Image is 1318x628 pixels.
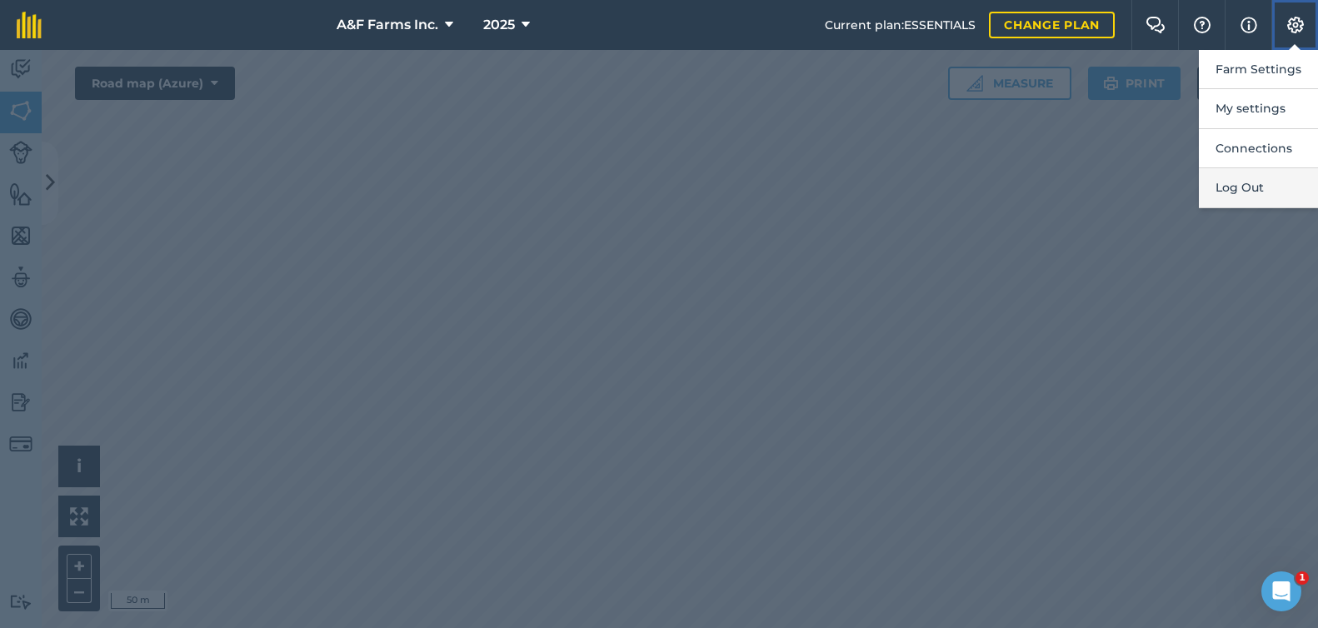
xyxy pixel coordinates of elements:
span: 2025 [483,15,515,35]
button: My settings [1199,89,1318,128]
img: svg+xml;base64,PHN2ZyB4bWxucz0iaHR0cDovL3d3dy53My5vcmcvMjAwMC9zdmciIHdpZHRoPSIxNyIgaGVpZ2h0PSIxNy... [1241,15,1257,35]
img: Two speech bubbles overlapping with the left bubble in the forefront [1146,17,1166,33]
button: Farm Settings [1199,50,1318,89]
a: Change plan [989,12,1115,38]
img: A cog icon [1286,17,1306,33]
iframe: Intercom live chat [1261,571,1301,611]
button: Connections [1199,129,1318,168]
img: A question mark icon [1192,17,1212,33]
span: Current plan : ESSENTIALS [825,16,976,34]
span: A&F Farms Inc. [337,15,438,35]
img: fieldmargin Logo [17,12,42,38]
button: Log Out [1199,168,1318,207]
span: 1 [1296,571,1309,585]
